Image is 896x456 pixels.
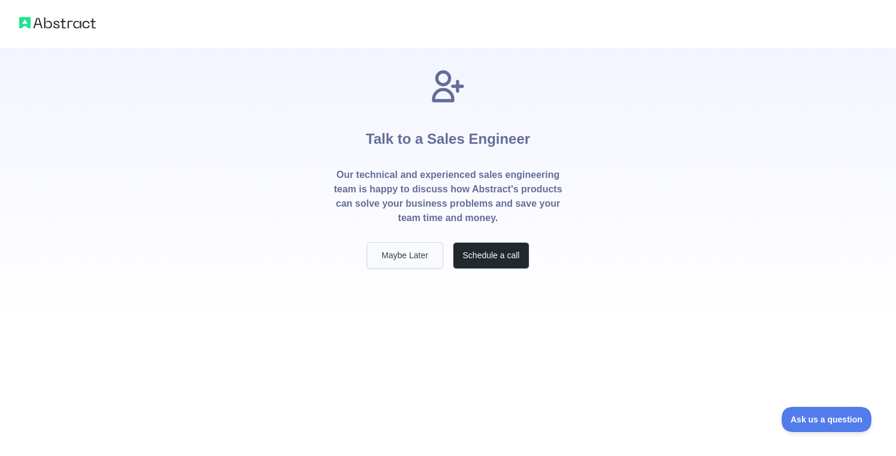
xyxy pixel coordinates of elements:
button: Schedule a call [453,242,529,269]
h1: Talk to a Sales Engineer [366,105,530,168]
p: Our technical and experienced sales engineering team is happy to discuss how Abstract's products ... [333,168,563,225]
iframe: Toggle Customer Support [782,407,872,432]
button: Maybe Later [367,242,443,269]
img: Abstract logo [19,14,96,31]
